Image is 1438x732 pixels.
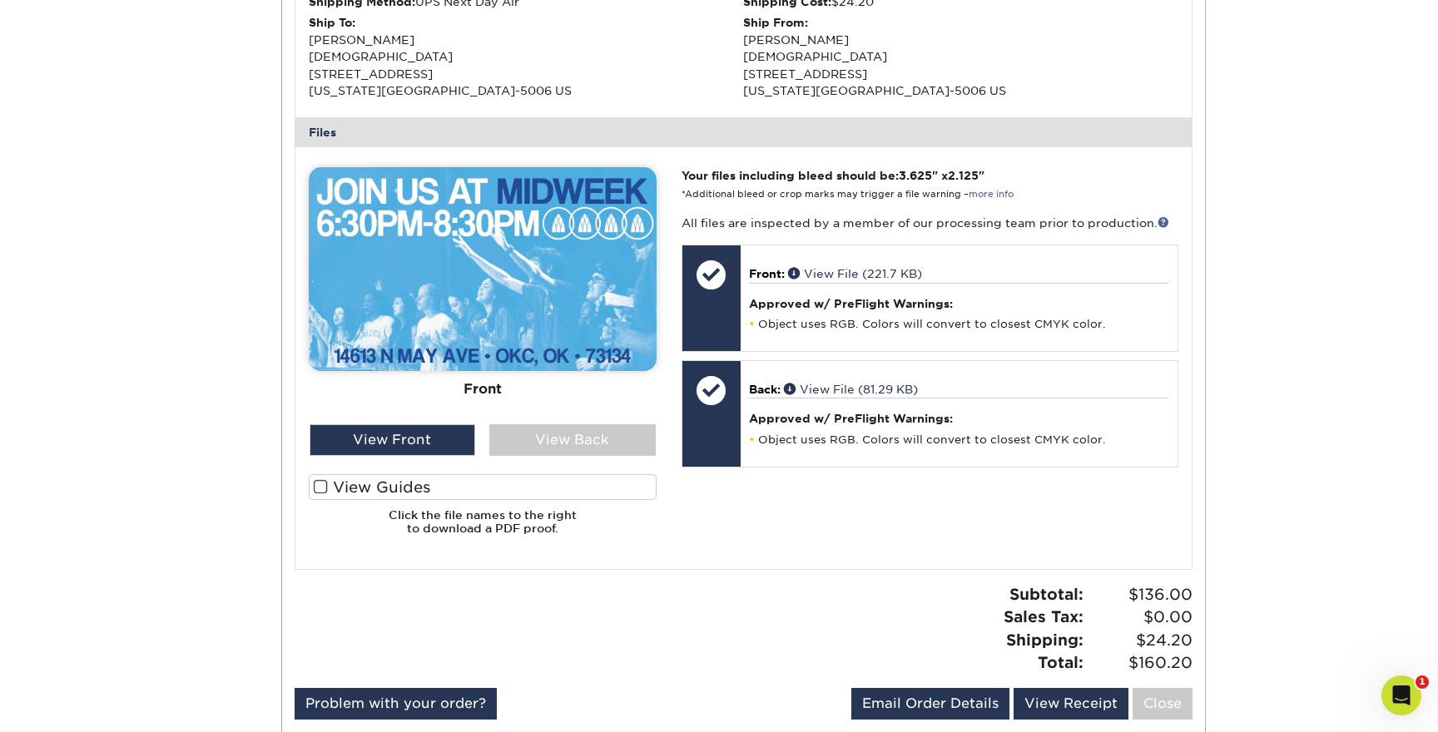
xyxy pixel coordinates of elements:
a: View Receipt [1014,688,1128,720]
span: $0.00 [1088,606,1193,629]
strong: Total: [1038,653,1083,671]
h4: Approved w/ PreFlight Warnings: [749,297,1169,310]
div: [PERSON_NAME] [DEMOGRAPHIC_DATA] [STREET_ADDRESS] [US_STATE][GEOGRAPHIC_DATA]-5006 US [309,14,744,99]
span: 3.625 [899,169,932,182]
iframe: Intercom live chat [1381,675,1421,715]
strong: Ship To: [309,16,355,29]
iframe: Google Customer Reviews [4,681,141,726]
h4: Approved w/ PreFlight Warnings: [749,412,1169,425]
div: Files [295,117,1193,147]
h6: Click the file names to the right to download a PDF proof. [309,508,657,549]
div: View Front [310,424,476,456]
span: Front: [749,267,785,280]
strong: Ship From: [743,16,808,29]
a: Email Order Details [851,688,1009,720]
a: View File (81.29 KB) [784,383,918,396]
strong: Sales Tax: [1004,607,1083,626]
span: $160.20 [1088,651,1193,675]
span: 1 [1416,675,1429,689]
li: Object uses RGB. Colors will convert to closest CMYK color. [749,317,1169,331]
div: Front [309,371,657,408]
a: View File (221.7 KB) [788,267,922,280]
strong: Your files including bleed should be: " x " [682,169,984,182]
a: more info [969,189,1014,200]
strong: Subtotal: [1009,585,1083,603]
li: Object uses RGB. Colors will convert to closest CMYK color. [749,433,1169,447]
small: *Additional bleed or crop marks may trigger a file warning – [682,189,1014,200]
div: [PERSON_NAME] [DEMOGRAPHIC_DATA] [STREET_ADDRESS] [US_STATE][GEOGRAPHIC_DATA]-5006 US [743,14,1178,99]
span: Back: [749,383,781,396]
a: Problem with your order? [295,688,497,720]
label: View Guides [309,474,657,500]
span: $24.20 [1088,629,1193,652]
a: Close [1133,688,1193,720]
strong: Shipping: [1006,631,1083,649]
span: 2.125 [948,169,979,182]
p: All files are inspected by a member of our processing team prior to production. [682,215,1178,231]
div: View Back [489,424,656,456]
span: $136.00 [1088,583,1193,606]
